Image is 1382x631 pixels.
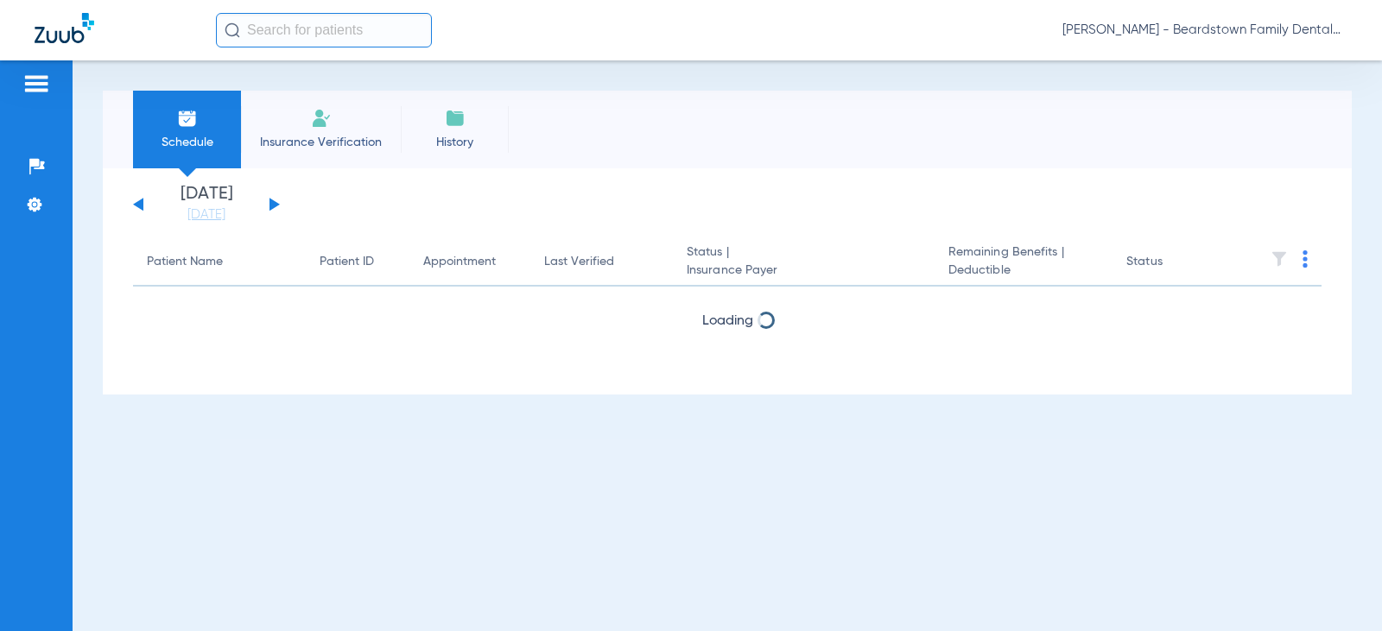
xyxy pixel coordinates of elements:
img: Manual Insurance Verification [311,108,332,129]
span: Insurance Payer [687,262,921,280]
th: Status [1113,238,1229,287]
span: Schedule [146,134,228,151]
div: Patient ID [320,253,374,271]
img: filter.svg [1271,250,1288,268]
th: Remaining Benefits | [935,238,1113,287]
span: [PERSON_NAME] - Beardstown Family Dental [1062,22,1347,39]
span: Loading [702,314,753,328]
div: Appointment [423,253,496,271]
a: [DATE] [155,206,258,224]
div: Appointment [423,253,517,271]
img: group-dot-blue.svg [1303,250,1308,268]
div: Last Verified [544,253,614,271]
div: Patient Name [147,253,223,271]
span: Insurance Verification [254,134,388,151]
img: hamburger-icon [22,73,50,94]
span: Deductible [948,262,1099,280]
li: [DATE] [155,186,258,224]
th: Status | [673,238,935,287]
img: Schedule [177,108,198,129]
div: Patient Name [147,253,292,271]
div: Patient ID [320,253,396,271]
img: Search Icon [225,22,240,38]
img: Zuub Logo [35,13,94,43]
div: Last Verified [544,253,659,271]
input: Search for patients [216,13,432,47]
span: History [414,134,496,151]
img: History [445,108,466,129]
